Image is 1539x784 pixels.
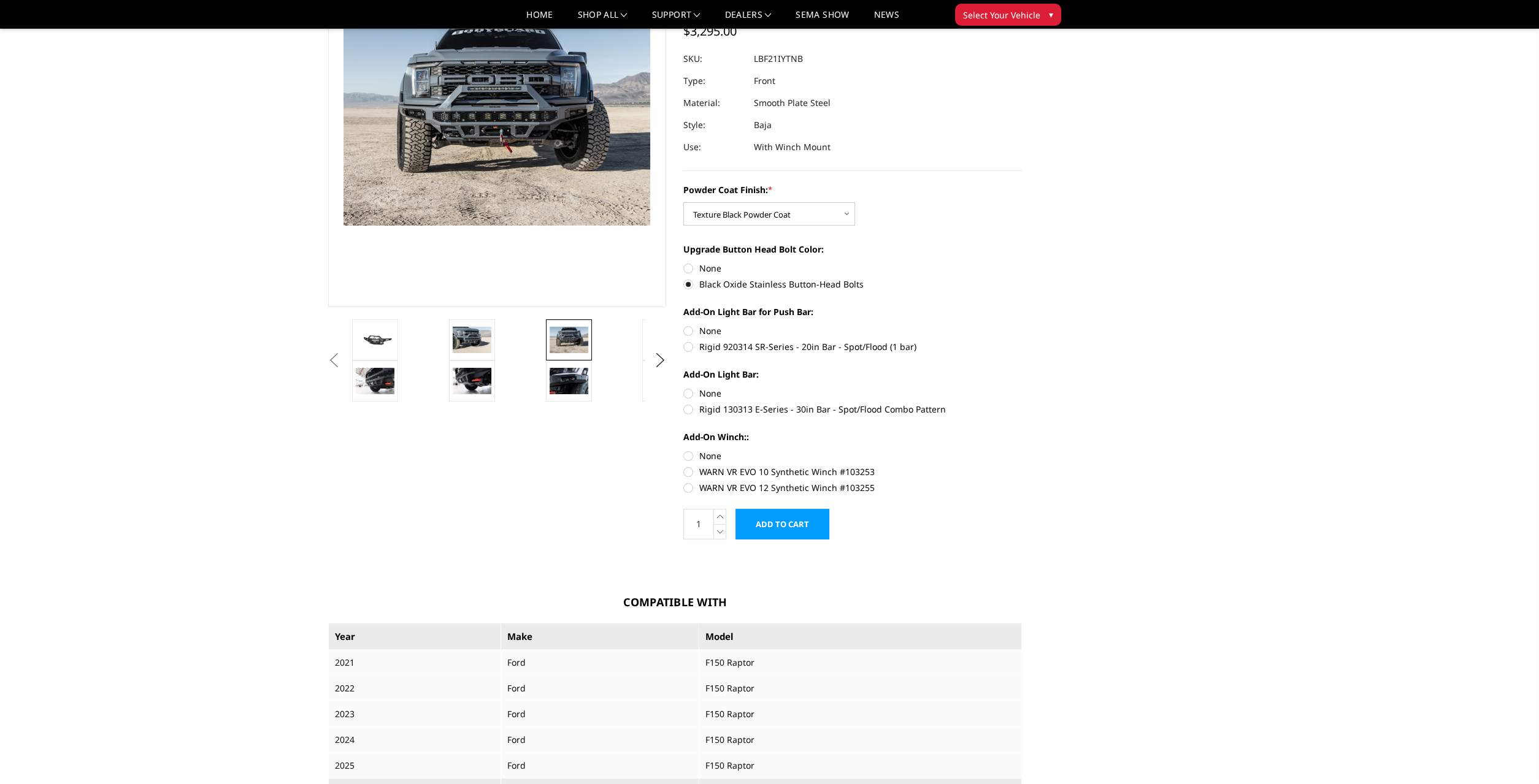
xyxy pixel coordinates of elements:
td: Ford [501,753,699,778]
a: SEMA Show [796,10,849,28]
td: Ford [501,676,699,701]
label: Black Oxide Stainless Button-Head Bolts [683,278,1022,291]
dd: With Winch Mount [754,136,831,158]
button: Previous [325,351,343,370]
label: None [683,262,1022,275]
td: 2021 [328,650,501,676]
label: Upgrade Button Head Bolt Color: [683,243,1022,256]
img: 2021-2025 Ford Raptor - Freedom Series - Baja Front Bumper (winch mount) [453,368,491,394]
th: Year [328,623,501,650]
td: F150 Raptor [699,727,1021,753]
label: None [683,324,1022,337]
input: Add to Cart [735,509,829,539]
dt: Style: [683,114,745,136]
td: Ford [501,650,699,676]
td: Ford [501,701,699,727]
td: 2024 [328,727,501,753]
td: 2025 [328,753,501,778]
label: Add-On Winch:: [683,430,1022,443]
button: Next [651,351,669,370]
dd: Front [754,70,775,92]
dt: Use: [683,136,745,158]
label: Powder Coat Finish: [683,183,1022,196]
dd: Smooth Plate Steel [754,92,831,114]
img: 2021-2025 Ford Raptor - Freedom Series - Baja Front Bumper (winch mount) [550,327,588,352]
label: Rigid 130313 E-Series - 30in Bar - Spot/Flood Combo Pattern [683,403,1022,416]
button: Select Your Vehicle [955,4,1061,26]
a: Support [652,10,700,28]
a: News [873,10,899,28]
dd: Baja [754,114,772,136]
img: 2021-2025 Ford Raptor - Freedom Series - Baja Front Bumper (winch mount) [356,368,394,394]
label: Add-On Light Bar: [683,368,1022,381]
a: Dealers [725,10,772,28]
th: Make [501,623,699,650]
td: F150 Raptor [699,701,1021,727]
th: Model [699,623,1021,650]
label: None [683,449,1022,462]
dt: SKU: [683,48,745,70]
label: WARN VR EVO 10 Synthetic Winch #103253 [683,465,1022,478]
a: shop all [578,10,627,28]
span: Select Your Vehicle [963,9,1040,21]
span: $3,295.00 [683,23,737,39]
label: Rigid 920314 SR-Series - 20in Bar - Spot/Flood (1 bar) [683,340,1022,353]
td: 2022 [328,676,501,701]
img: 2021-2025 Ford Raptor - Freedom Series - Baja Front Bumper (winch mount) [453,327,491,352]
img: 2021-2025 Ford Raptor - Freedom Series - Baja Front Bumper (winch mount) [356,331,394,349]
label: WARN VR EVO 12 Synthetic Winch #103255 [683,481,1022,494]
dt: Material: [683,92,745,114]
dd: LBF21IYTNB [754,48,803,70]
td: F150 Raptor [699,753,1021,778]
h3: Compatible With [328,594,1023,611]
td: F150 Raptor [699,650,1021,676]
img: 2021-2025 Ford Raptor - Freedom Series - Baja Front Bumper (winch mount) [550,368,588,394]
td: F150 Raptor [699,676,1021,701]
span: ▾ [1049,8,1053,21]
td: Ford [501,727,699,753]
a: Home [526,10,553,28]
label: Add-On Light Bar for Push Bar: [683,305,1022,318]
dt: Type: [683,70,745,92]
td: 2023 [328,701,501,727]
label: None [683,387,1022,400]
